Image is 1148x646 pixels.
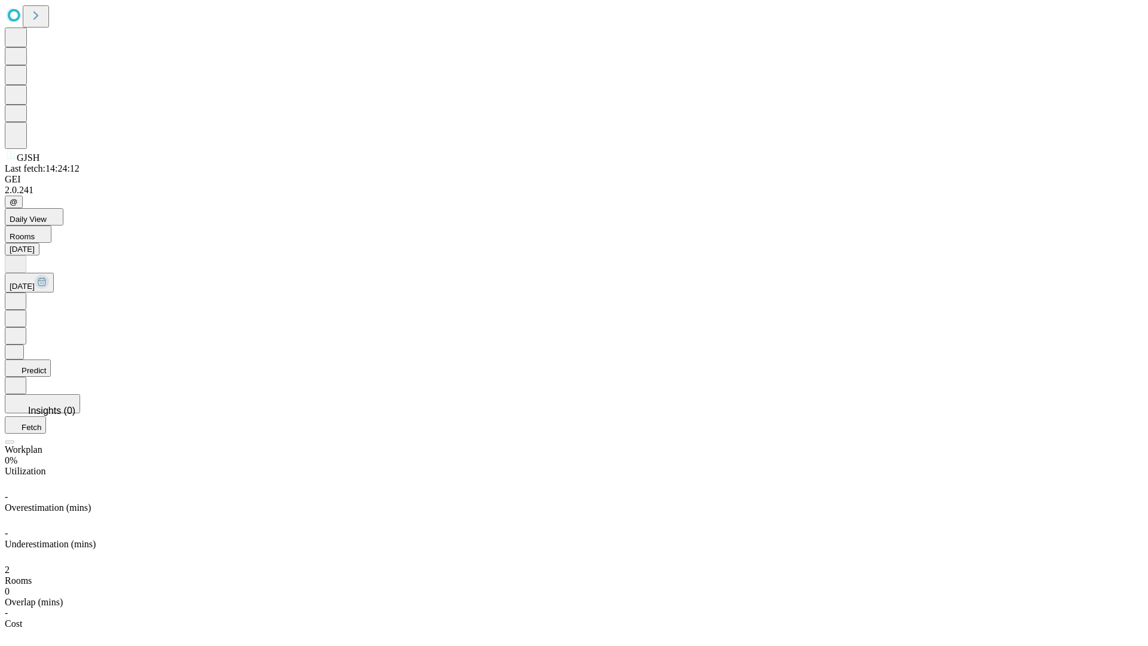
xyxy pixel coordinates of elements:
[5,608,8,618] span: -
[5,174,1143,185] div: GEI
[10,232,35,241] span: Rooms
[5,492,8,502] span: -
[17,153,39,163] span: GJSH
[5,163,80,173] span: Last fetch: 14:24:12
[5,444,42,455] span: Workplan
[28,406,75,416] span: Insights (0)
[5,466,45,476] span: Utilization
[5,416,46,434] button: Fetch
[10,215,47,224] span: Daily View
[5,243,39,255] button: [DATE]
[5,273,54,292] button: [DATE]
[5,565,10,575] span: 2
[5,528,8,538] span: -
[5,226,51,243] button: Rooms
[5,502,91,513] span: Overestimation (mins)
[10,282,35,291] span: [DATE]
[5,208,63,226] button: Daily View
[5,359,51,377] button: Predict
[5,618,22,629] span: Cost
[5,196,23,208] button: @
[5,394,80,413] button: Insights (0)
[5,575,32,586] span: Rooms
[5,455,17,465] span: 0%
[5,185,1143,196] div: 2.0.241
[5,586,10,596] span: 0
[5,597,63,607] span: Overlap (mins)
[5,539,96,549] span: Underestimation (mins)
[10,197,18,206] span: @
